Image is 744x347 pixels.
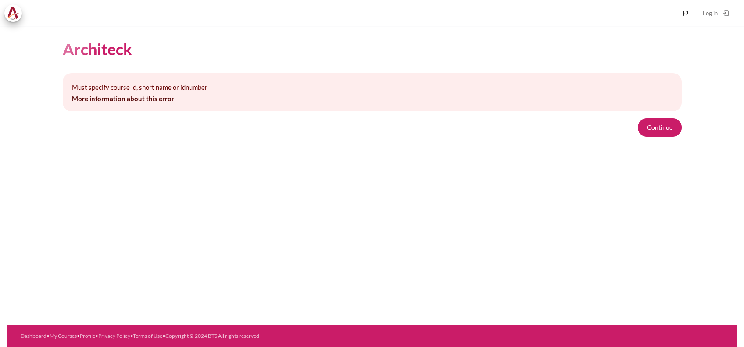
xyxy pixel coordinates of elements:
[165,333,259,339] a: Copyright © 2024 BTS All rights reserved
[50,333,77,339] a: My Courses
[679,7,692,20] button: Languages
[4,4,26,22] a: Architeck Architeck
[7,26,737,150] section: Content
[133,333,162,339] a: Terms of Use
[696,4,737,22] a: Log in
[72,82,672,92] p: Must specify course id, short name or idnumber
[703,5,718,21] span: Log in
[21,333,46,339] a: Dashboard
[638,118,682,137] button: Continue
[98,333,130,339] a: Privacy Policy
[63,39,132,60] h1: Architeck
[72,95,174,103] a: More information about this error
[7,7,19,20] img: Architeck
[21,332,413,340] div: • • • • •
[80,333,95,339] a: Profile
